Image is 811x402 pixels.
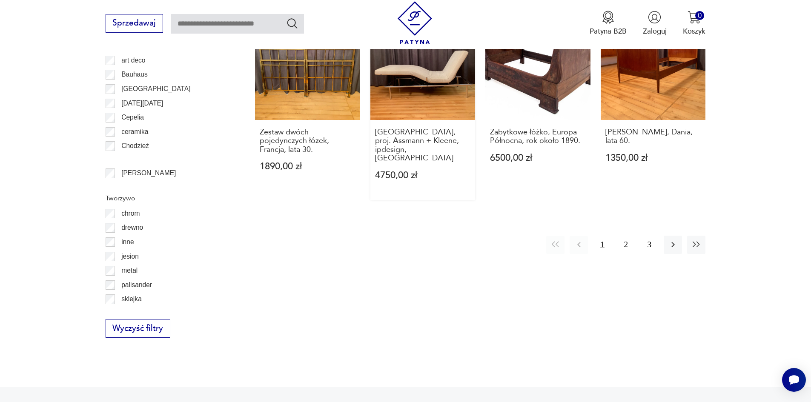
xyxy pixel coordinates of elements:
[601,15,706,200] a: Łóżko, Dania, lata 60.[PERSON_NAME], Dania, lata 60.1350,00 zł
[106,14,163,33] button: Sprzedawaj
[121,126,148,137] p: ceramika
[640,236,659,254] button: 3
[375,171,471,180] p: 4750,00 zł
[695,11,704,20] div: 0
[286,17,298,29] button: Szukaj
[643,26,667,36] p: Zaloguj
[782,368,806,392] iframe: Smartsupp widget button
[683,26,705,36] p: Koszyk
[121,69,148,80] p: Bauhaus
[688,11,701,24] img: Ikona koszyka
[121,222,143,233] p: drewno
[393,1,436,44] img: Patyna - sklep z meblami i dekoracjami vintage
[121,294,142,305] p: sklejka
[121,251,139,262] p: jesion
[490,154,586,163] p: 6500,00 zł
[106,20,163,27] a: Sprzedawaj
[121,83,190,94] p: [GEOGRAPHIC_DATA]
[121,98,163,109] p: [DATE][DATE]
[121,279,152,291] p: palisander
[121,208,140,219] p: chrom
[260,162,355,171] p: 1890,00 zł
[121,140,149,151] p: Chodzież
[590,26,627,36] p: Patyna B2B
[590,11,627,36] button: Patyna B2B
[121,168,176,179] p: [PERSON_NAME]
[602,11,615,24] img: Ikona medalu
[121,237,134,248] p: inne
[121,155,147,166] p: Ćmielów
[643,11,667,36] button: Zaloguj
[121,265,138,276] p: metal
[121,112,144,123] p: Cepelia
[617,236,635,254] button: 2
[375,128,471,163] h3: [GEOGRAPHIC_DATA], proj. Assmann + Kleene, ipdesign, [GEOGRAPHIC_DATA]
[255,15,360,200] a: Zestaw dwóch pojedynczych łóżek, Francja, lata 30.Zestaw dwóch pojedynczych łóżek, Francja, lata ...
[370,15,476,200] a: Leżanka Campus, proj. Assmann + Kleene, ipdesign, Niemcy[GEOGRAPHIC_DATA], proj. Assmann + Kleene...
[590,11,627,36] a: Ikona medaluPatyna B2B
[605,128,701,145] h3: [PERSON_NAME], Dania, lata 60.
[593,236,611,254] button: 1
[106,193,231,204] p: Tworzywo
[648,11,661,24] img: Ikonka użytkownika
[490,128,586,145] h3: Zabytkowe łóżko, Europa Północna, rok około 1890.
[605,154,701,163] p: 1350,00 zł
[121,308,134,319] p: teak
[106,319,170,338] button: Wyczyść filtry
[485,15,590,200] a: Zabytkowe łóżko, Europa Północna, rok około 1890.Zabytkowe łóżko, Europa Północna, rok około 1890...
[260,128,355,154] h3: Zestaw dwóch pojedynczych łóżek, Francja, lata 30.
[121,55,145,66] p: art deco
[683,11,705,36] button: 0Koszyk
